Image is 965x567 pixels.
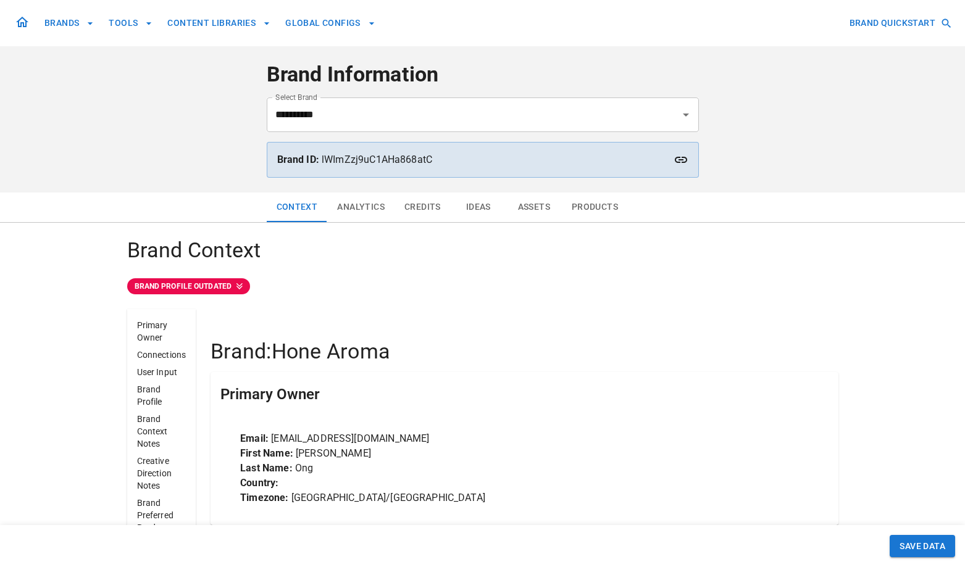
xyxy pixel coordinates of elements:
[220,384,320,404] h5: Primary Owner
[137,497,186,534] p: Brand Preferred Products
[211,372,838,416] div: Primary Owner
[327,192,395,222] button: Analytics
[506,192,562,222] button: Assets
[137,455,186,492] p: Creative Direction Notes
[277,154,319,165] strong: Brand ID:
[240,490,808,505] p: [GEOGRAPHIC_DATA]/[GEOGRAPHIC_DATA]
[677,106,695,123] button: Open
[240,477,278,489] strong: Country:
[395,192,451,222] button: Credits
[562,192,628,222] button: Products
[240,492,288,503] strong: Timezone:
[137,413,186,450] p: Brand Context Notes
[845,12,955,35] button: BRAND QUICKSTART
[240,461,808,476] p: Ong
[211,339,838,365] h4: Brand: Hone Aroma
[137,383,186,408] p: Brand Profile
[277,152,688,167] p: lWImZzj9uC1AHa868atC
[890,535,955,558] button: SAVE DATA
[137,319,186,344] p: Primary Owner
[137,366,186,378] p: User Input
[40,12,99,35] button: BRANDS
[137,349,186,361] p: Connections
[280,12,380,35] button: GLOBAL CONFIGS
[104,12,157,35] button: TOOLS
[135,281,232,292] p: BRAND PROFILE OUTDATED
[240,431,808,446] p: [EMAIL_ADDRESS][DOMAIN_NAME]
[127,238,838,263] h4: Brand Context
[267,192,328,222] button: Context
[240,446,808,461] p: [PERSON_NAME]
[240,447,293,459] strong: First Name:
[451,192,506,222] button: Ideas
[267,62,699,88] h4: Brand Information
[127,278,838,294] a: BRAND PROFILE OUTDATED
[162,12,275,35] button: CONTENT LIBRARIES
[240,462,293,474] strong: Last Name:
[240,432,269,444] strong: Email:
[275,92,317,102] label: Select Brand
